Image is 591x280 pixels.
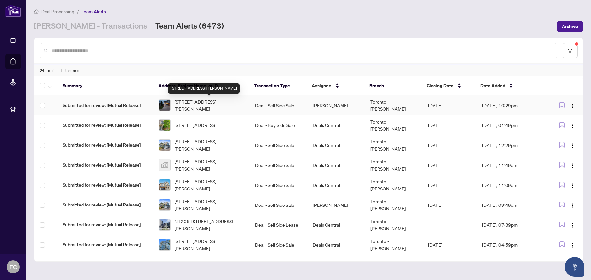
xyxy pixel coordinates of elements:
button: Logo [567,120,578,130]
div: 24 of Items [34,64,583,76]
img: Logo [570,223,575,228]
td: Deals Central [307,235,365,255]
td: Deals Central [307,115,365,135]
td: - [423,215,476,235]
td: Deal - Sell Side Sale [250,235,307,255]
span: Team Alerts [82,9,106,15]
span: filter [568,48,572,53]
span: N1206-[STREET_ADDRESS][PERSON_NAME] [175,218,245,232]
td: [DATE] [423,95,476,115]
td: Deals Central [307,135,365,155]
td: Deal - Sell Side Sale [250,135,307,155]
img: Logo [570,103,575,108]
button: Logo [567,200,578,210]
td: Deal - Sell Side Lease [250,215,307,235]
td: [DATE] [423,155,476,175]
span: [STREET_ADDRESS][PERSON_NAME] [175,238,245,252]
td: Deal - Buy Side Sale [250,115,307,135]
td: [PERSON_NAME] [307,95,365,115]
span: Submitted for review: [Mutual Release] [63,102,148,109]
th: Address, Project Name, or ID [153,76,249,95]
th: Closing Date [421,76,475,95]
td: [DATE], 11:09am [477,175,546,195]
span: Assignee [312,82,331,89]
td: [DATE], 12:29pm [477,135,546,155]
span: Submitted for review: [Mutual Release] [63,161,148,169]
td: Deal - Sell Side Sale [250,175,307,195]
td: [DATE], 09:49am [477,195,546,215]
img: Logo [570,143,575,148]
img: thumbnail-img [159,100,170,111]
span: Submitted for review: [Mutual Release] [63,141,148,149]
td: Deal - Sell Side Sale [250,95,307,115]
img: Logo [570,123,575,128]
th: Assignee [306,76,364,95]
img: Logo [570,163,575,168]
td: [DATE], 10:29pm [477,95,546,115]
td: [DATE], 11:49am [477,155,546,175]
th: Branch [364,76,422,95]
td: Toronto - [PERSON_NAME] [365,95,423,115]
img: thumbnail-img [159,219,170,230]
span: EC [9,262,17,272]
li: / [77,8,79,15]
td: [DATE], 07:39pm [477,215,546,235]
button: Archive [557,21,583,32]
th: Summary [57,76,153,95]
button: filter [563,43,578,58]
td: Toronto - [PERSON_NAME] [365,235,423,255]
img: thumbnail-img [159,179,170,190]
span: Closing Date [427,82,453,89]
span: [STREET_ADDRESS][PERSON_NAME] [175,178,245,192]
img: thumbnail-img [159,140,170,151]
span: Submitted for review: [Mutual Release] [63,122,148,129]
td: [DATE] [423,135,476,155]
td: [DATE], 04:59pm [477,235,546,255]
td: [PERSON_NAME] [307,195,365,215]
span: [STREET_ADDRESS][PERSON_NAME] [175,158,245,172]
td: [DATE] [423,195,476,215]
button: Logo [567,140,578,150]
span: [STREET_ADDRESS] [175,122,216,129]
img: thumbnail-img [159,159,170,171]
td: Deal - Sell Side Sale [250,155,307,175]
img: Logo [570,243,575,248]
img: thumbnail-img [159,120,170,131]
span: Date Added [480,82,505,89]
span: [STREET_ADDRESS][PERSON_NAME] [175,138,245,152]
img: thumbnail-img [159,239,170,250]
button: Logo [567,160,578,170]
button: Logo [567,239,578,250]
span: Submitted for review: [Mutual Release] [63,181,148,189]
span: Deal Processing [41,9,74,15]
span: Submitted for review: [Mutual Release] [63,221,148,228]
td: [DATE], 01:49pm [477,115,546,135]
div: [STREET_ADDRESS][PERSON_NAME] [168,83,240,94]
button: Logo [567,100,578,110]
span: [STREET_ADDRESS][PERSON_NAME] [175,98,245,112]
td: Toronto - [PERSON_NAME] [365,115,423,135]
td: [DATE] [423,175,476,195]
td: Toronto - [PERSON_NAME] [365,175,423,195]
span: [STREET_ADDRESS][PERSON_NAME] [175,198,245,212]
button: Logo [567,220,578,230]
td: Toronto - [PERSON_NAME] [365,155,423,175]
button: Logo [567,180,578,190]
img: logo [5,5,21,17]
td: Toronto - [PERSON_NAME] [365,215,423,235]
img: Logo [570,183,575,188]
td: Deal - Sell Side Sale [250,195,307,215]
th: Transaction Type [249,76,306,95]
td: Toronto - [PERSON_NAME] [365,135,423,155]
img: Logo [570,203,575,208]
td: Toronto - [PERSON_NAME] [365,195,423,215]
a: Team Alerts (6473) [155,21,224,32]
span: Submitted for review: [Mutual Release] [63,241,148,248]
img: thumbnail-img [159,199,170,210]
span: Archive [562,21,578,32]
td: Deals Central [307,215,365,235]
td: [DATE] [423,235,476,255]
td: Deals Central [307,155,365,175]
span: home [34,9,39,14]
td: [DATE] [423,115,476,135]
